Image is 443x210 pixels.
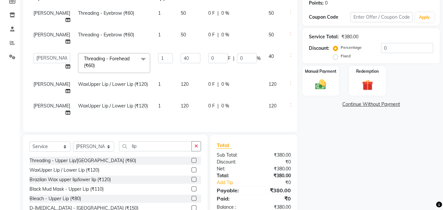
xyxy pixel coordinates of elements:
button: Apply [415,12,434,22]
span: 40 [269,53,274,59]
div: ₹380.00 [254,152,296,159]
span: 0 % [221,81,229,88]
span: Threading - Eyebrow (₹60) [78,32,134,38]
div: Discount: [212,159,254,165]
span: 0 F [208,31,215,38]
span: | [217,31,219,38]
span: 0 % [221,31,229,38]
div: ₹380.00 [254,172,296,179]
span: 1 [158,103,161,109]
span: WaxUpper Lip / Lower Lip (₹120) [78,103,148,109]
span: 0 % [221,10,229,17]
div: ₹380.00 [254,165,296,172]
div: Black Mud Mask - Upper Lip (₹110) [30,186,104,193]
span: Threading - Forehead (₹60) [84,56,130,68]
div: ₹380.00 [341,33,358,40]
div: Brazilan Wax upper lip/lower lip (₹120) [30,176,111,183]
div: Total: [212,172,254,179]
span: 120 [181,103,189,109]
input: Search or Scan [119,141,192,151]
span: 50 [181,32,186,38]
label: Manual Payment [305,68,336,74]
span: Total [217,142,232,149]
input: Enter Offer / Coupon Code [351,12,413,22]
div: Discount: [309,45,329,52]
label: Fixed [341,53,351,59]
span: 50 [269,32,274,38]
span: 120 [269,103,276,109]
span: | [217,103,219,109]
span: Threading - Eyebrow (₹60) [78,10,134,16]
a: x [95,63,98,68]
div: ₹0 [254,195,296,202]
span: 50 [269,10,274,16]
span: | [233,55,234,62]
span: 1 [158,10,161,16]
span: | [217,10,219,17]
div: WaxUpper Lip / Lower Lip (₹120) [30,167,99,174]
span: | [217,81,219,88]
span: 0 F [208,103,215,109]
div: Coupon Code [309,14,350,21]
span: 0 % [221,103,229,109]
div: ₹0 [254,159,296,165]
span: 120 [181,81,189,87]
div: Service Total: [309,33,339,40]
span: [PERSON_NAME] [33,10,70,16]
div: ₹0 [261,179,296,186]
span: F [228,55,231,62]
span: [PERSON_NAME] [33,32,70,38]
img: _cash.svg [312,78,330,91]
span: WaxUpper Lip / Lower Lip (₹120) [78,81,148,87]
div: ₹380.00 [254,186,296,194]
span: % [257,55,261,62]
div: Payable: [212,186,254,194]
div: Sub Total: [212,152,254,159]
div: Paid: [212,195,254,202]
div: Net: [212,165,254,172]
div: Bleach - Upper Lip (₹80) [30,195,81,202]
span: 50 [181,10,186,16]
div: Threading - Upper Lip/[GEOGRAPHIC_DATA] (₹60) [30,157,136,164]
span: 1 [158,32,161,38]
label: Redemption [356,68,379,74]
span: 1 [158,81,161,87]
label: Percentage [341,45,362,50]
span: [PERSON_NAME] [33,103,70,109]
img: _gift.svg [359,78,376,92]
span: 0 F [208,10,215,17]
span: 120 [269,81,276,87]
span: [PERSON_NAME] [33,81,70,87]
span: 0 F [208,81,215,88]
a: Add Tip [212,179,261,186]
a: Continue Without Payment [304,101,438,108]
